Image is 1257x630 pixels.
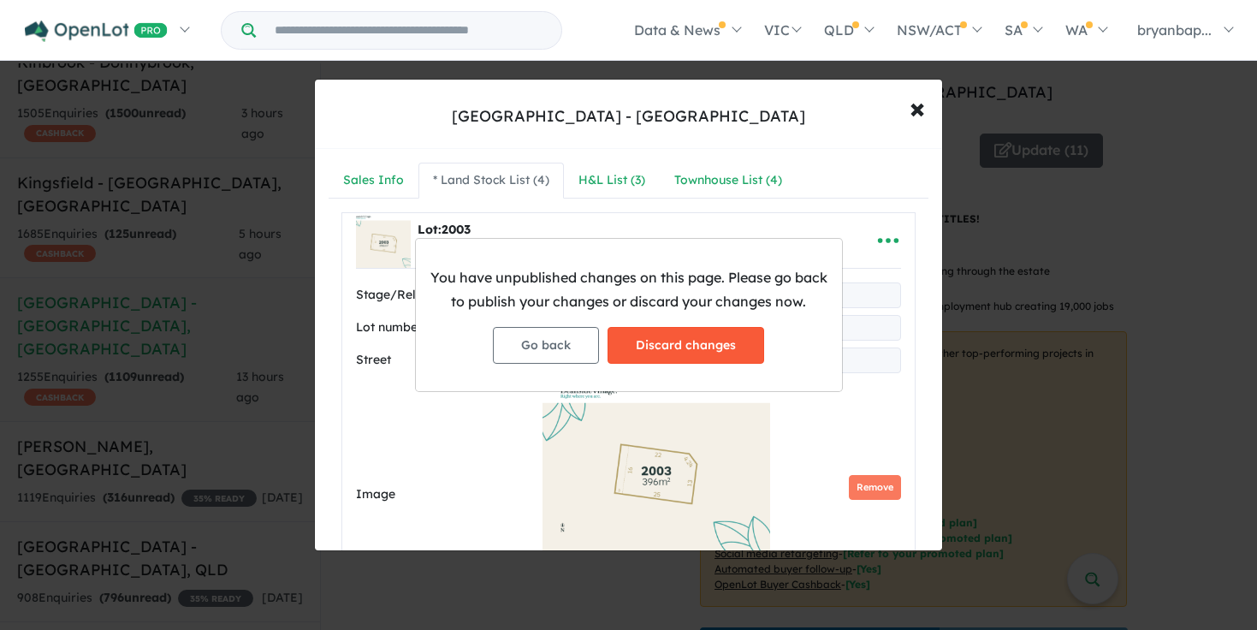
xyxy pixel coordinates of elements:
p: You have unpublished changes on this page. Please go back to publish your changes or discard your... [430,266,828,312]
span: bryanbap... [1137,21,1212,39]
button: Discard changes [608,327,764,364]
button: Go back [493,327,599,364]
input: Try estate name, suburb, builder or developer [259,12,558,49]
img: Openlot PRO Logo White [25,21,168,42]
